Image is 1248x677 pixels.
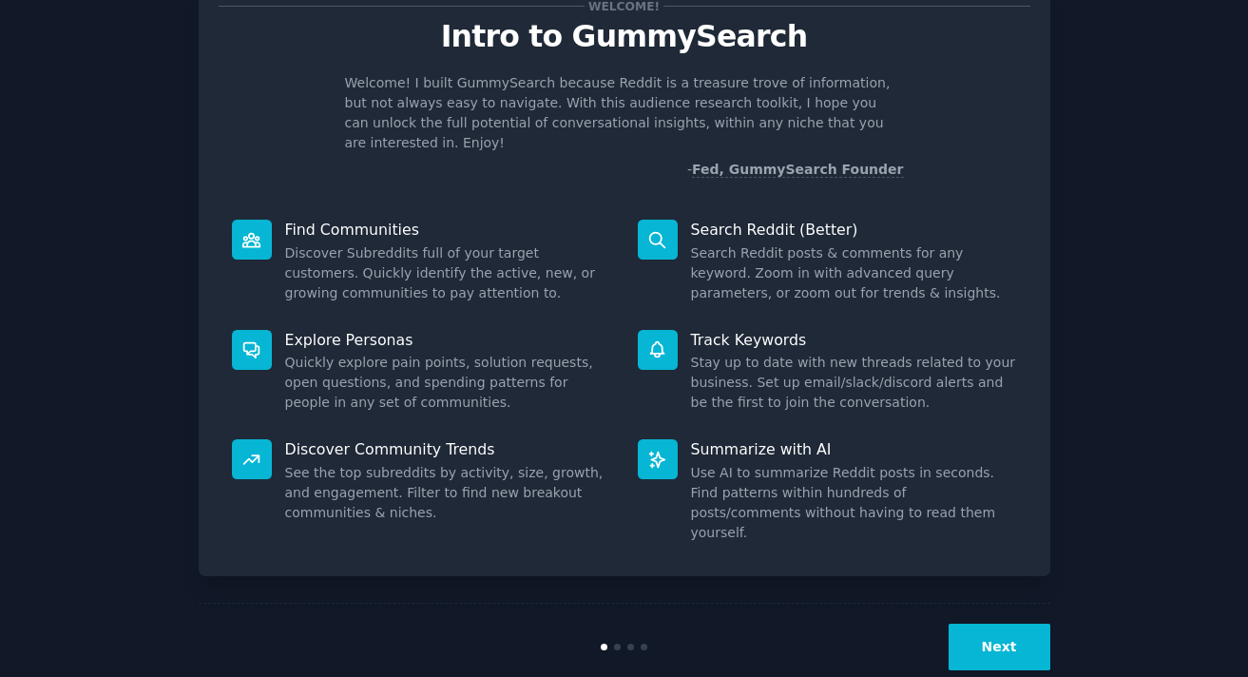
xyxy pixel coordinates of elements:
p: Track Keywords [691,330,1017,350]
p: Intro to GummySearch [219,20,1030,53]
p: Find Communities [285,220,611,240]
dd: Stay up to date with new threads related to your business. Set up email/slack/discord alerts and ... [691,353,1017,413]
p: Discover Community Trends [285,439,611,459]
a: Fed, GummySearch Founder [692,162,904,178]
p: Welcome! I built GummySearch because Reddit is a treasure trove of information, but not always ea... [345,73,904,153]
dd: Quickly explore pain points, solution requests, open questions, and spending patterns for people ... [285,353,611,413]
dd: Discover Subreddits full of your target customers. Quickly identify the active, new, or growing c... [285,243,611,303]
p: Summarize with AI [691,439,1017,459]
p: Search Reddit (Better) [691,220,1017,240]
button: Next [949,624,1050,670]
p: Explore Personas [285,330,611,350]
dd: Search Reddit posts & comments for any keyword. Zoom in with advanced query parameters, or zoom o... [691,243,1017,303]
dd: Use AI to summarize Reddit posts in seconds. Find patterns within hundreds of posts/comments with... [691,463,1017,543]
div: - [687,160,904,180]
dd: See the top subreddits by activity, size, growth, and engagement. Filter to find new breakout com... [285,463,611,523]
